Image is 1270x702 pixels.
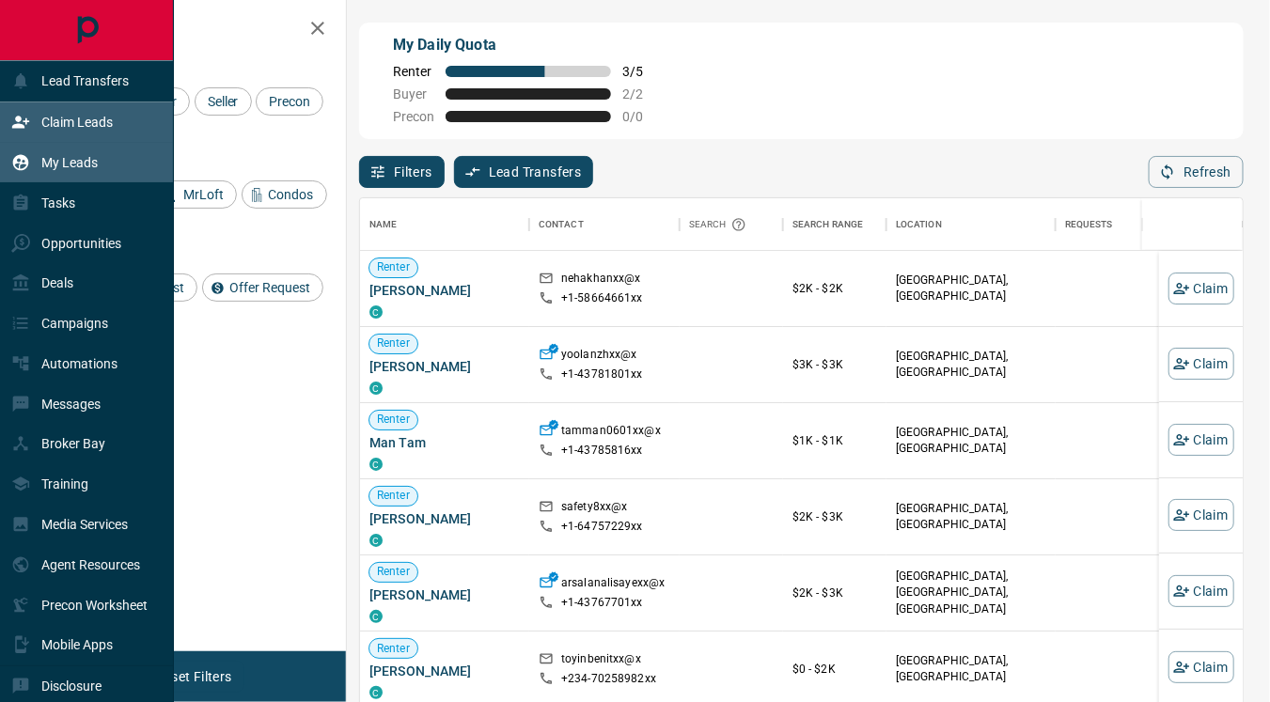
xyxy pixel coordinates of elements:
button: Claim [1168,575,1234,607]
div: Precon [256,87,323,116]
p: +1- 64757229xx [561,519,643,535]
span: [PERSON_NAME] [369,585,520,604]
p: +1- 43767701xx [561,595,643,611]
span: 0 / 0 [622,109,664,124]
span: Renter [369,641,417,657]
div: Requests [1065,198,1113,251]
span: 2 / 2 [622,86,664,101]
div: Search Range [783,198,886,251]
div: Name [360,198,529,251]
p: yoolanzhxx@x [561,347,637,367]
p: arsalanalisayexx@x [561,575,665,595]
button: Claim [1168,499,1234,531]
span: 3 / 5 [622,64,664,79]
span: [PERSON_NAME] [369,509,520,528]
span: Offer Request [223,280,317,295]
p: [GEOGRAPHIC_DATA], [GEOGRAPHIC_DATA], [GEOGRAPHIC_DATA] [896,569,1046,616]
p: $2K - $2K [792,280,877,297]
span: Renter [369,564,417,580]
p: [GEOGRAPHIC_DATA], [GEOGRAPHIC_DATA] [896,501,1046,533]
span: Renter [369,412,417,428]
button: Claim [1168,651,1234,683]
button: Claim [1168,273,1234,304]
p: toyinbenitxx@x [561,651,641,671]
div: condos.ca [369,610,383,623]
p: $2K - $3K [792,585,877,601]
span: [PERSON_NAME] [369,281,520,300]
span: Condos [262,187,321,202]
div: Name [369,198,398,251]
div: condos.ca [369,305,383,319]
button: Refresh [1149,156,1244,188]
p: +1- 43785816xx [561,443,643,459]
div: Location [896,198,942,251]
span: [PERSON_NAME] [369,662,520,680]
div: Search [689,198,751,251]
span: Renter [393,64,434,79]
button: Claim [1168,424,1234,456]
span: Renter [369,335,417,351]
p: safety8xx@x [561,499,627,519]
div: MrLoft [156,180,237,209]
span: Precon [262,94,317,109]
div: Condos [242,180,327,209]
p: +234- 70258982xx [561,671,656,687]
h2: Filters [60,19,327,41]
span: Buyer [393,86,434,101]
div: Seller [195,87,252,116]
p: [GEOGRAPHIC_DATA], [GEOGRAPHIC_DATA] [896,349,1046,381]
div: Requests [1056,198,1225,251]
p: $3K - $3K [792,356,877,373]
span: Precon [393,109,434,124]
div: Offer Request [202,273,323,302]
div: condos.ca [369,382,383,395]
span: MrLoft [177,187,230,202]
span: Renter [369,488,417,504]
p: +1- 43781801xx [561,367,643,382]
div: Search Range [792,198,864,251]
div: condos.ca [369,686,383,699]
button: Claim [1168,348,1234,380]
p: [GEOGRAPHIC_DATA], [GEOGRAPHIC_DATA] [896,425,1046,457]
p: tamman0601xx@x [561,423,661,443]
p: [GEOGRAPHIC_DATA], [GEOGRAPHIC_DATA] [896,273,1046,304]
span: Man Tam [369,433,520,452]
div: condos.ca [369,534,383,547]
p: My Daily Quota [393,34,664,56]
p: nehakhanxx@x [561,271,641,290]
span: Seller [201,94,245,109]
p: $2K - $3K [792,508,877,525]
div: Contact [539,198,584,251]
p: $1K - $1K [792,432,877,449]
button: Filters [359,156,445,188]
div: Location [886,198,1056,251]
button: Reset Filters [143,661,243,693]
span: [PERSON_NAME] [369,357,520,376]
div: condos.ca [369,458,383,471]
span: Renter [369,259,417,275]
div: Contact [529,198,680,251]
p: +1- 58664661xx [561,290,643,306]
p: $0 - $2K [792,661,877,678]
button: Lead Transfers [454,156,594,188]
p: [GEOGRAPHIC_DATA], [GEOGRAPHIC_DATA] [896,653,1046,685]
